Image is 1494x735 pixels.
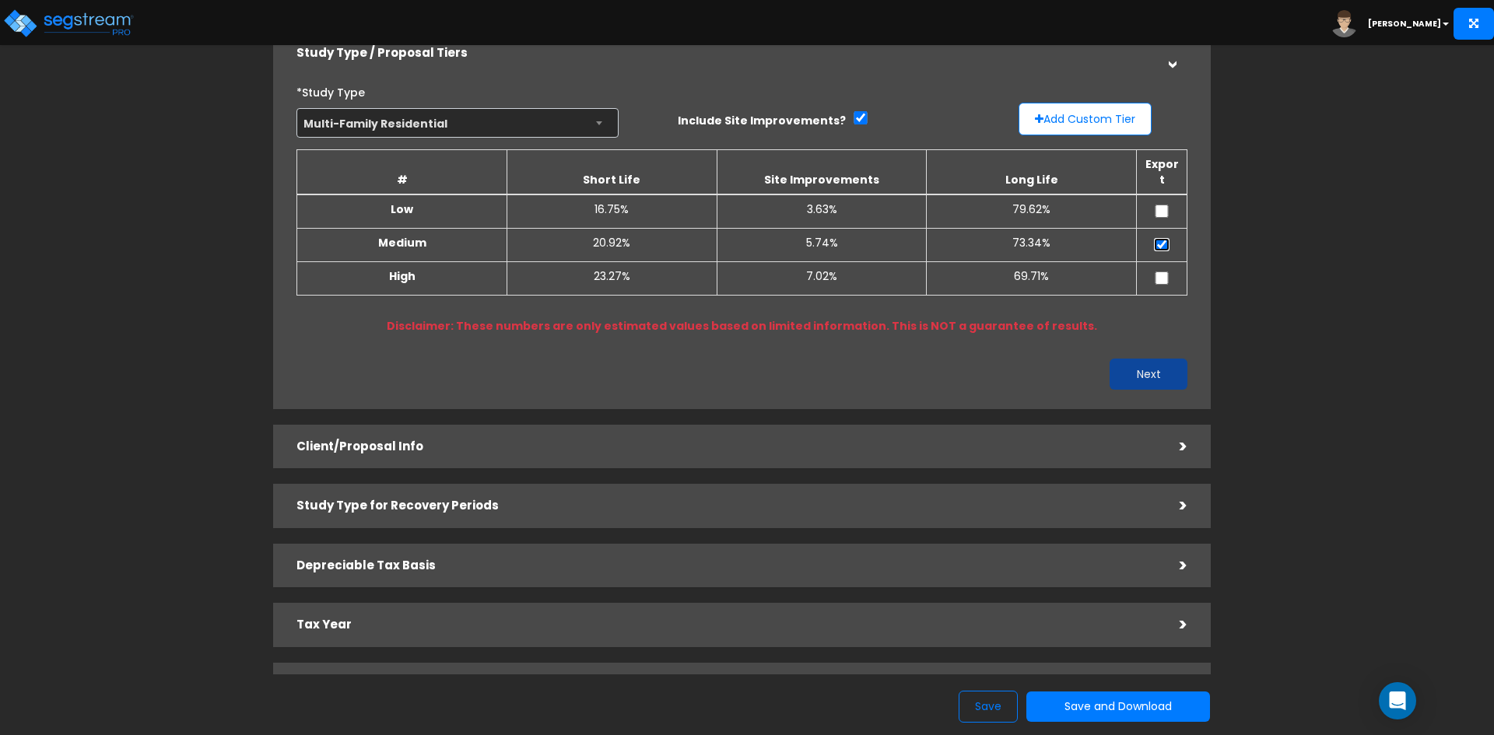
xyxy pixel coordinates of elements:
label: *Study Type [296,79,365,100]
div: > [1159,38,1184,69]
h5: Study Type for Recovery Periods [296,499,1156,513]
th: Export [1137,149,1187,194]
b: [PERSON_NAME] [1368,18,1441,30]
td: 79.62% [927,194,1137,229]
td: 16.75% [507,194,717,229]
th: Long Life [927,149,1137,194]
div: > [1156,673,1187,697]
td: 73.34% [927,228,1137,261]
div: > [1156,554,1187,578]
h5: Client/Proposal Info [296,440,1156,453]
div: Open Intercom Messenger [1379,682,1416,719]
td: 5.74% [717,228,927,261]
td: 7.02% [717,261,927,295]
button: Save [959,691,1018,723]
td: 23.27% [507,261,717,295]
button: Next [1110,359,1187,390]
b: Medium [378,235,426,250]
td: 69.71% [927,261,1137,295]
span: Multi-Family Residential [297,109,618,138]
td: 20.92% [507,228,717,261]
h5: Study Type / Proposal Tiers [296,47,1156,60]
h5: Depreciable Tax Basis [296,559,1156,572]
th: Short Life [507,149,717,194]
img: avatar.png [1331,10,1358,37]
td: 3.63% [717,194,927,229]
b: Disclaimer: These numbers are only estimated values based on limited information. This is NOT a g... [387,318,1097,334]
b: Low [391,201,413,217]
span: Multi-Family Residential [296,108,619,138]
h5: Tax Year [296,618,1156,632]
label: Include Site Improvements? [678,113,846,128]
button: Save and Download [1026,691,1210,722]
div: > [1156,435,1187,459]
div: > [1156,494,1187,518]
th: # [297,149,507,194]
button: Add Custom Tier [1019,103,1152,135]
div: > [1156,613,1187,637]
b: High [389,268,416,284]
th: Site Improvements [717,149,927,194]
img: logo_pro_r.png [2,8,135,39]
